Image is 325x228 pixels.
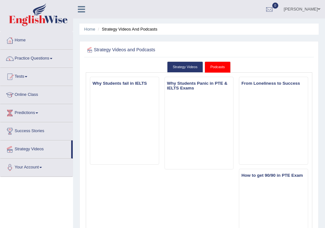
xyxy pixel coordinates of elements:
h3: From Loneliness to Success [239,80,308,87]
a: Success Stories [0,122,73,138]
a: Podcasts [205,61,230,73]
span: 0 [272,3,279,9]
a: Predictions [0,104,73,120]
a: Home [84,27,95,32]
li: Strategy Videos and Podcasts [96,26,157,32]
a: Strategy Videos [0,140,71,156]
a: Home [0,32,73,47]
a: Strategy Videos [167,61,203,73]
a: Practice Questions [0,50,73,66]
a: Tests [0,68,73,84]
h3: Why Students Panic in PTE & IELTS Exams [165,80,233,92]
a: Online Class [0,86,73,102]
h3: Why Students fail in IELTS [90,80,159,87]
a: Your Account [0,159,73,175]
h3: How to get 90/90 in PTE Exam [239,172,308,179]
h2: Strategy Videos and Podcasts [86,46,226,54]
